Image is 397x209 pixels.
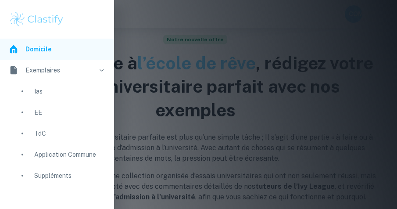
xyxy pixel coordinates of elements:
div: Application commune [34,150,105,159]
img: Logo de Clastify [9,11,64,28]
div: Domicile [25,44,51,54]
div: Exemplaires [25,65,95,75]
div: Ias [34,86,105,96]
div: TdC [34,129,105,138]
div: EE [34,108,105,117]
div: Suppléments [34,171,105,180]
